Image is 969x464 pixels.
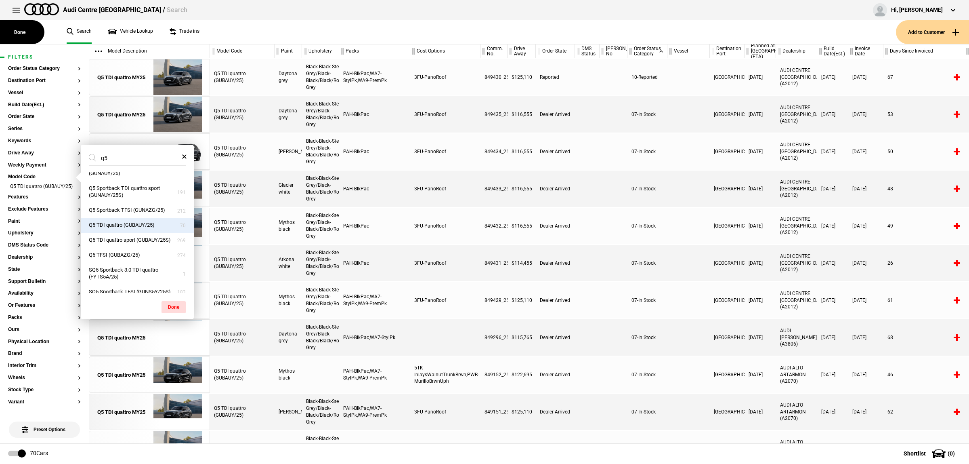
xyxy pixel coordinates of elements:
[776,96,817,133] div: AUDI CENTRE [GEOGRAPHIC_DATA] (A2012)
[339,44,410,58] div: Packs
[8,78,81,90] section: Destination Port
[210,245,275,281] div: Q5 TDI quattro (GUBAUY/25)
[8,255,81,267] section: Dealership
[302,171,339,207] div: Black-Black-Steel Grey/Black-Black/Black/Rock Grey
[883,59,964,95] div: 67
[81,248,194,263] button: Q5 TFSI (GUBAZG/25)
[8,387,81,399] section: Stock Type
[339,59,410,95] div: PAH-BlkPac,WA7-StylPk,WA9-PremPk
[8,303,81,315] section: Or Features
[745,394,776,430] div: [DATE]
[149,394,206,430] img: Audi_GUBAUY_25_FW_N7N7_3FU_WA9_PAH_WA7_6FJ_PYH_F80_H65_Y4T_(Nadin:_3FU_6FJ_C56_F80_H65_PAH_PYH_S9...
[536,96,575,133] div: Dealer Arrived
[710,394,745,430] div: [GEOGRAPHIC_DATA]
[210,133,275,170] div: Q5 TDI quattro (GUBAUY/25)
[508,96,536,133] div: $116,555
[948,451,955,456] span: ( 0 )
[536,44,575,58] div: Order State
[93,357,149,393] a: Q5 TDI quattro MY25
[302,44,339,58] div: Upholstery
[745,59,776,95] div: [DATE]
[167,6,187,14] span: Search
[710,245,745,281] div: [GEOGRAPHIC_DATA]
[210,208,275,244] div: Q5 TDI quattro (GUBAUY/25)
[8,399,81,405] button: Variant
[848,282,883,318] div: [DATE]
[8,351,81,363] section: Brand
[339,96,410,133] div: PAH-BlkPac
[275,356,302,393] div: Mythos black
[210,44,274,58] div: Model Code
[745,319,776,356] div: [DATE]
[93,59,149,96] a: Q5 TDI quattro MY25
[275,96,302,133] div: Daytona grey
[817,96,848,133] div: [DATE]
[410,133,480,170] div: 3FU-PanoRoof
[8,327,81,333] button: Ours
[161,301,186,313] button: Done
[23,417,65,432] span: Preset Options
[8,174,81,180] button: Model Code
[149,320,206,356] img: Audi_GUBAUY_25_FW_6Y6Y_PAH_WA7_6FJ_F80_H65_(Nadin:_6FJ_C56_F80_H65_PAH_S9S_WA7)_ext.png
[536,59,575,95] div: Reported
[410,59,480,95] div: 3FU-PanoRoof
[8,78,81,84] button: Destination Port
[8,219,81,231] section: Paint
[8,138,81,150] section: Keywords
[480,59,508,95] div: 849430_25
[8,126,81,138] section: Series
[339,282,410,318] div: PAH-BlkPac,WA7-StylPk,WA9-PremPk
[817,171,848,207] div: [DATE]
[745,245,776,281] div: [DATE]
[8,267,81,272] button: State
[8,162,81,168] button: Weekly Payment
[302,282,339,318] div: Black-Black-Steel Grey/Black-Black/Black/Rock Grey
[8,194,81,207] section: Features
[149,357,206,393] img: Audi_GUBAUY_25_OV_0E0E_WA9_PAH_WA7_5TK_6FJ_PYH_F80_H65_PWB_(Nadin:_5TK_6FJ_C56_F80_H65_PAH_PWB_PY...
[883,245,964,281] div: 26
[480,356,508,393] div: 849152_25
[97,74,145,81] div: Q5 TDI quattro MY25
[8,315,81,321] button: Packs
[848,44,883,58] div: Invoice Date
[410,282,480,318] div: 3FU-PanoRoof
[93,320,149,356] a: Q5 TDI quattro MY25
[817,319,848,356] div: [DATE]
[8,126,81,132] button: Series
[89,44,210,58] div: Model Description
[891,6,943,14] div: Hi, [PERSON_NAME]
[710,59,745,95] div: [GEOGRAPHIC_DATA]
[210,356,275,393] div: Q5 TDI quattro (GUBAUY/25)
[508,394,536,430] div: $125,110
[410,171,480,207] div: 3FU-PanoRoof
[8,339,81,351] section: Physical Location
[210,171,275,207] div: Q5 TDI quattro (GUBAUY/25)
[883,208,964,244] div: 49
[627,208,667,244] div: 07-In Stock
[508,245,536,281] div: $114,455
[848,96,883,133] div: [DATE]
[8,55,81,60] h1: Filters
[848,245,883,281] div: [DATE]
[81,218,194,233] button: Q5 TDI quattro (GUBAUY/25)
[8,327,81,339] section: Ours
[817,133,848,170] div: [DATE]
[339,356,410,393] div: PAH-BlkPac,WA7-StylPk,WA9-PremPk
[339,245,410,281] div: PAH-BlkPac
[275,208,302,244] div: Mythos black
[883,133,964,170] div: 50
[536,394,575,430] div: Dealer Arrived
[745,96,776,133] div: [DATE]
[627,133,667,170] div: 07-In Stock
[8,230,81,236] button: Upholstery
[848,133,883,170] div: [DATE]
[776,59,817,95] div: AUDI CENTRE [GEOGRAPHIC_DATA] (A2012)
[302,208,339,244] div: Black-Black-Steel Grey/Black-Black/Black/Rock Grey
[8,207,81,212] button: Exclude Features
[8,150,81,162] section: Drive Away
[81,203,194,218] button: Q5 Sportback TFSI (GUNAZG/25)
[480,133,508,170] div: 849434_25
[817,59,848,95] div: [DATE]
[627,96,667,133] div: 07-In Stock
[8,291,81,303] section: Availability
